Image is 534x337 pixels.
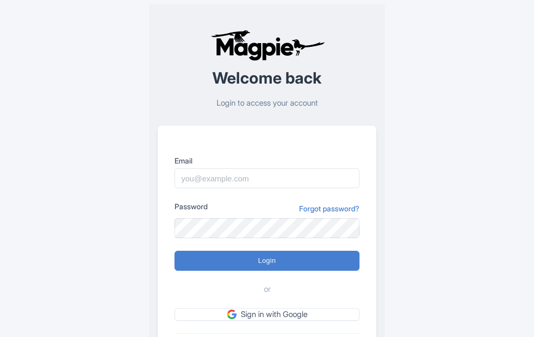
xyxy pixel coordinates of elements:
[264,283,271,295] span: or
[158,69,376,87] h2: Welcome back
[174,168,360,188] input: you@example.com
[174,201,208,212] label: Password
[174,251,360,271] input: Login
[227,310,237,319] img: google.svg
[299,203,360,214] a: Forgot password?
[174,308,360,321] a: Sign in with Google
[174,155,360,166] label: Email
[158,97,376,109] p: Login to access your account
[208,29,326,61] img: logo-ab69f6fb50320c5b225c76a69d11143b.png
